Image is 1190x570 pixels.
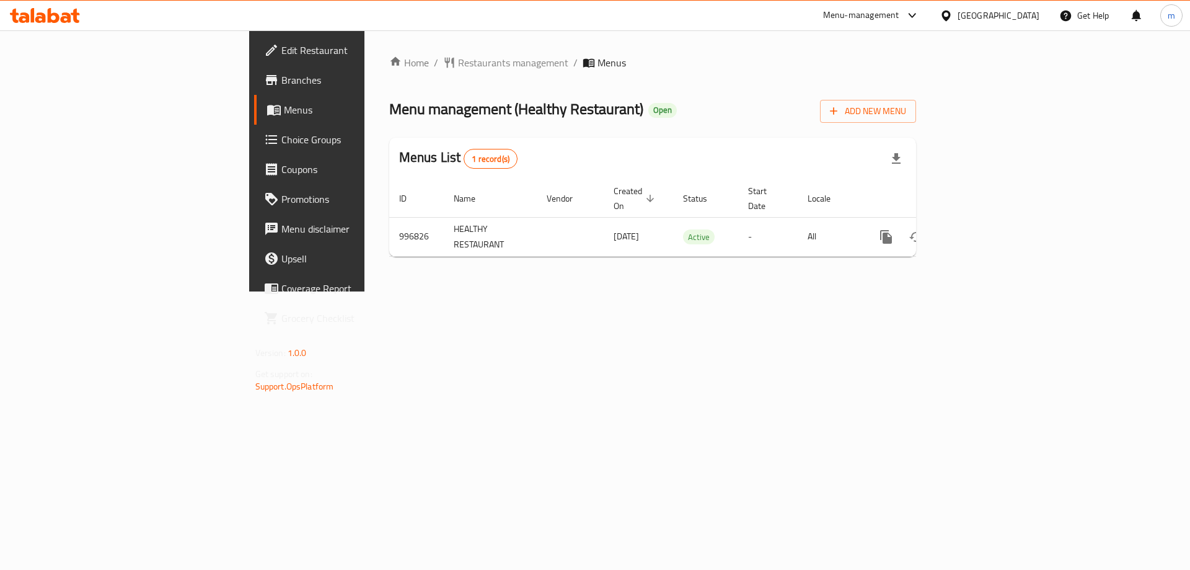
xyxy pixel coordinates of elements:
[683,230,715,244] span: Active
[281,311,438,326] span: Grocery Checklist
[881,144,911,174] div: Export file
[254,95,448,125] a: Menus
[901,222,931,252] button: Change Status
[389,95,643,123] span: Menu management ( Healthy Restaurant )
[464,153,517,165] span: 1 record(s)
[254,214,448,244] a: Menu disclaimer
[281,43,438,58] span: Edit Restaurant
[454,191,491,206] span: Name
[255,378,334,394] a: Support.OpsPlatform
[614,228,639,244] span: [DATE]
[798,217,862,256] td: All
[458,55,568,70] span: Restaurants management
[1168,9,1175,22] span: m
[389,55,917,70] nav: breadcrumb
[254,154,448,184] a: Coupons
[281,221,438,236] span: Menu disclaimer
[820,100,916,123] button: Add New Menu
[254,244,448,274] a: Upsell
[443,55,568,70] a: Restaurants management
[254,303,448,333] a: Grocery Checklist
[597,55,626,70] span: Menus
[281,162,438,177] span: Coupons
[444,217,537,256] td: HEALTHY RESTAURANT
[281,73,438,87] span: Branches
[389,180,1000,257] table: enhanced table
[614,184,658,213] span: Created On
[547,191,589,206] span: Vendor
[958,9,1039,22] div: [GEOGRAPHIC_DATA]
[862,180,1000,218] th: Actions
[281,281,438,296] span: Coverage Report
[255,345,286,361] span: Version:
[254,125,448,154] a: Choice Groups
[254,274,448,303] a: Coverage Report
[573,55,578,70] li: /
[399,191,423,206] span: ID
[281,251,438,266] span: Upsell
[738,217,798,256] td: -
[808,191,847,206] span: Locale
[254,35,448,65] a: Edit Restaurant
[255,366,312,382] span: Get support on:
[823,8,899,23] div: Menu-management
[254,65,448,95] a: Branches
[830,104,906,119] span: Add New Menu
[254,184,448,214] a: Promotions
[399,148,518,169] h2: Menus List
[748,184,783,213] span: Start Date
[683,229,715,244] div: Active
[288,345,307,361] span: 1.0.0
[281,132,438,147] span: Choice Groups
[648,105,677,115] span: Open
[648,103,677,118] div: Open
[464,149,518,169] div: Total records count
[871,222,901,252] button: more
[284,102,438,117] span: Menus
[683,191,723,206] span: Status
[281,192,438,207] span: Promotions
